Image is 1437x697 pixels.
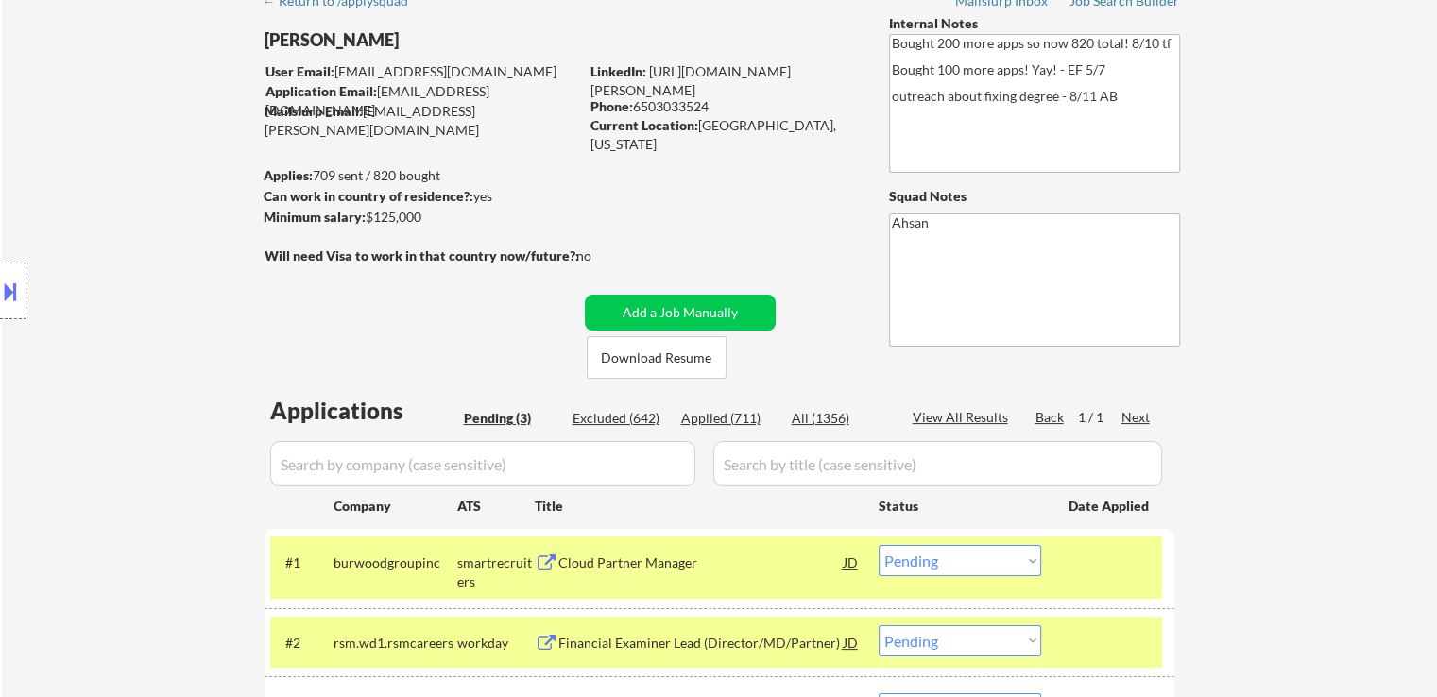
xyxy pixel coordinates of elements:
strong: Can work in country of residence?: [264,188,473,204]
div: rsm.wd1.rsmcareers [334,634,457,653]
div: Date Applied [1069,497,1152,516]
strong: Will need Visa to work in that country now/future?: [265,247,579,263]
div: JD [842,625,861,659]
div: yes [264,187,573,206]
div: [EMAIL_ADDRESS][DOMAIN_NAME] [265,82,578,119]
div: All (1356) [792,409,886,428]
div: Company [334,497,457,516]
div: [GEOGRAPHIC_DATA], [US_STATE] [590,116,858,153]
div: #1 [285,553,318,572]
div: no [576,246,630,265]
div: Pending (3) [464,409,558,428]
div: workday [457,634,535,653]
div: 1 / 1 [1078,408,1121,427]
div: Status [879,488,1041,522]
div: Applied (711) [681,409,776,428]
div: Excluded (642) [573,409,667,428]
div: smartrecruiters [457,553,535,590]
div: JD [842,545,861,579]
div: 6503033524 [590,97,858,116]
div: View All Results [913,408,1014,427]
strong: Mailslurp Email: [265,103,363,119]
strong: User Email: [265,63,334,79]
div: Cloud Partner Manager [558,553,844,572]
input: Search by title (case sensitive) [713,441,1162,486]
div: [EMAIL_ADDRESS][DOMAIN_NAME] [265,62,578,81]
a: [URL][DOMAIN_NAME][PERSON_NAME] [590,63,791,98]
div: Title [535,497,861,516]
div: Internal Notes [889,14,1180,33]
strong: Current Location: [590,117,698,133]
div: [PERSON_NAME] [265,28,653,52]
div: 709 sent / 820 bought [264,166,578,185]
div: [EMAIL_ADDRESS][PERSON_NAME][DOMAIN_NAME] [265,102,578,139]
div: $125,000 [264,208,578,227]
strong: Phone: [590,98,633,114]
div: #2 [285,634,318,653]
button: Download Resume [587,336,727,379]
div: Next [1121,408,1152,427]
div: burwoodgroupinc [334,553,457,572]
div: Squad Notes [889,187,1180,206]
div: ATS [457,497,535,516]
input: Search by company (case sensitive) [270,441,695,486]
strong: Application Email: [265,83,377,99]
div: Applications [270,399,457,422]
button: Add a Job Manually [585,295,776,331]
div: Financial Examiner Lead (Director/MD/Partner) [558,634,844,653]
strong: LinkedIn: [590,63,646,79]
div: Back [1035,408,1066,427]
